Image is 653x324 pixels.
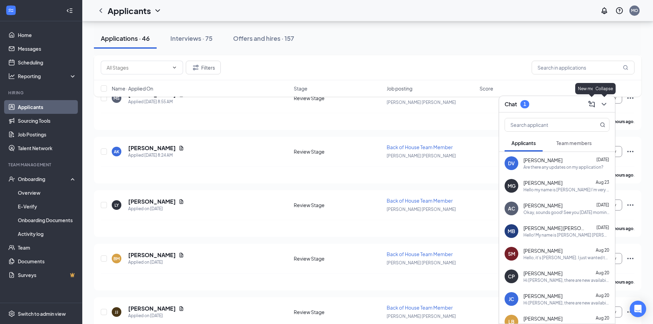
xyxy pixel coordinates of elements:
[18,213,76,227] a: Onboarding Documents
[294,255,383,262] div: Review Stage
[556,140,592,146] span: Team members
[108,5,151,16] h1: Applicants
[387,251,453,257] span: Back of House Team Member
[387,153,456,158] span: [PERSON_NAME] [PERSON_NAME]
[523,300,609,306] div: Hi [PERSON_NAME], there are new availabilities for an interview. This is a reminder to schedule y...
[608,279,633,285] b: 14 hours ago
[97,7,105,15] svg: ChevronLeft
[18,268,76,282] a: SurveysCrown
[523,315,563,322] span: [PERSON_NAME]
[8,7,14,14] svg: WorkstreamLogo
[128,144,176,152] h5: [PERSON_NAME]
[505,118,586,131] input: Search applicant
[18,310,66,317] div: Switch to admin view
[508,160,515,167] div: DV
[611,119,633,124] b: 2 hours ago
[615,7,624,15] svg: QuestionInfo
[586,99,597,110] button: ComposeMessage
[18,100,76,114] a: Applicants
[8,73,15,80] svg: Analysis
[114,202,119,208] div: LY
[608,226,633,231] b: 12 hours ago
[294,309,383,315] div: Review Stage
[128,259,184,266] div: Applied on [DATE]
[626,254,634,263] svg: Ellipses
[523,270,563,277] span: [PERSON_NAME]
[186,61,221,74] button: Filter Filters
[18,241,76,254] a: Team
[18,128,76,141] a: Job Postings
[18,176,71,182] div: Onboarding
[596,180,609,185] span: Aug 23
[596,202,609,207] span: [DATE]
[523,209,609,215] div: Okay, sounds good! See you [DATE] morning at 8:45am!
[66,7,73,14] svg: Collapse
[600,7,608,15] svg: Notifications
[596,248,609,253] span: Aug 20
[596,293,609,298] span: Aug 20
[128,312,184,319] div: Applied on [DATE]
[387,197,453,204] span: Back of House Team Member
[523,232,609,238] div: Hello! My name is [PERSON_NAME] [PERSON_NAME] and I just applied for the Front of House Team Memb...
[523,187,609,193] div: Hello my name is [PERSON_NAME] I’m very excited to apply with [DEMOGRAPHIC_DATA] filet and was ho...
[170,34,213,43] div: Interviews · 75
[8,90,75,96] div: Hiring
[630,301,646,317] div: Open Intercom Messenger
[233,34,294,43] div: Offers and hires · 157
[192,63,200,72] svg: Filter
[523,292,563,299] span: [PERSON_NAME]
[294,85,307,92] span: Stage
[8,310,15,317] svg: Settings
[18,254,76,268] a: Documents
[523,164,603,170] div: Are there any updates on my application?
[508,273,515,280] div: CP
[8,162,75,168] div: Team Management
[508,228,515,235] div: MB
[596,315,609,321] span: Aug 20
[505,100,517,108] h3: Chat
[387,207,456,212] span: [PERSON_NAME] [PERSON_NAME]
[179,199,184,204] svg: Document
[179,306,184,311] svg: Document
[508,205,515,212] div: AC
[523,157,563,164] span: [PERSON_NAME]
[128,305,176,312] h5: [PERSON_NAME]
[523,101,526,107] div: 1
[523,179,563,186] span: [PERSON_NAME]
[508,182,516,189] div: MG
[387,260,456,265] span: [PERSON_NAME] [PERSON_NAME]
[128,198,176,205] h5: [PERSON_NAME]
[128,205,184,212] div: Applied on [DATE]
[532,61,634,74] input: Search in applications
[107,64,169,71] input: All Stages
[387,304,453,311] span: Back of House Team Member
[523,202,563,209] span: [PERSON_NAME]
[596,270,609,275] span: Aug 20
[523,277,609,283] div: Hi [PERSON_NAME], there are new availabilities for an interview. This is a reminder to schedule y...
[626,308,634,316] svg: Ellipses
[8,176,15,182] svg: UserCheck
[523,255,609,261] div: Hello, it's [PERSON_NAME]. I just wanted to see if there were any updates from my interview [DATE...
[387,85,412,92] span: Job posting
[179,145,184,151] svg: Document
[18,227,76,241] a: Activity log
[600,100,608,108] svg: ChevronDown
[509,296,514,302] div: JC
[115,309,118,315] div: JJ
[294,148,383,155] div: Review Stage
[128,251,176,259] h5: [PERSON_NAME]
[523,225,585,231] span: [PERSON_NAME] [PERSON_NAME]
[626,201,634,209] svg: Ellipses
[18,42,76,56] a: Messages
[611,172,633,178] b: 2 hours ago
[172,65,177,70] svg: ChevronDown
[511,140,536,146] span: Applicants
[623,65,628,70] svg: MagnifyingGlass
[18,141,76,155] a: Talent Network
[112,85,153,92] span: Name · Applied On
[18,56,76,69] a: Scheduling
[179,252,184,258] svg: Document
[18,28,76,42] a: Home
[387,144,453,150] span: Back of House Team Member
